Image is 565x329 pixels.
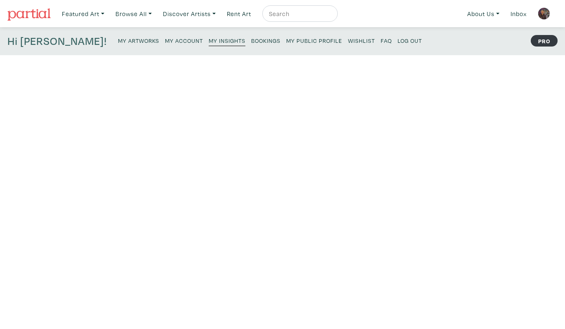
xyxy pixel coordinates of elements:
small: My Insights [209,37,245,44]
small: Wishlist [348,37,375,44]
a: Log Out [398,35,422,46]
h4: Hi [PERSON_NAME]! [7,35,107,48]
a: Inbox [507,5,530,22]
a: My Public Profile [286,35,342,46]
a: My Artworks [118,35,159,46]
small: Log Out [398,37,422,44]
small: My Artworks [118,37,159,44]
small: My Account [165,37,203,44]
small: FAQ [381,37,392,44]
img: phpThumb.php [538,7,550,20]
a: Wishlist [348,35,375,46]
a: Rent Art [223,5,255,22]
a: Discover Artists [159,5,219,22]
strong: PRO [531,35,558,47]
a: Featured Art [58,5,108,22]
small: Bookings [251,37,280,44]
a: My Insights [209,35,245,46]
a: FAQ [381,35,392,46]
input: Search [268,9,330,19]
a: My Account [165,35,203,46]
small: My Public Profile [286,37,342,44]
a: Browse All [112,5,155,22]
a: Bookings [251,35,280,46]
a: About Us [464,5,503,22]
